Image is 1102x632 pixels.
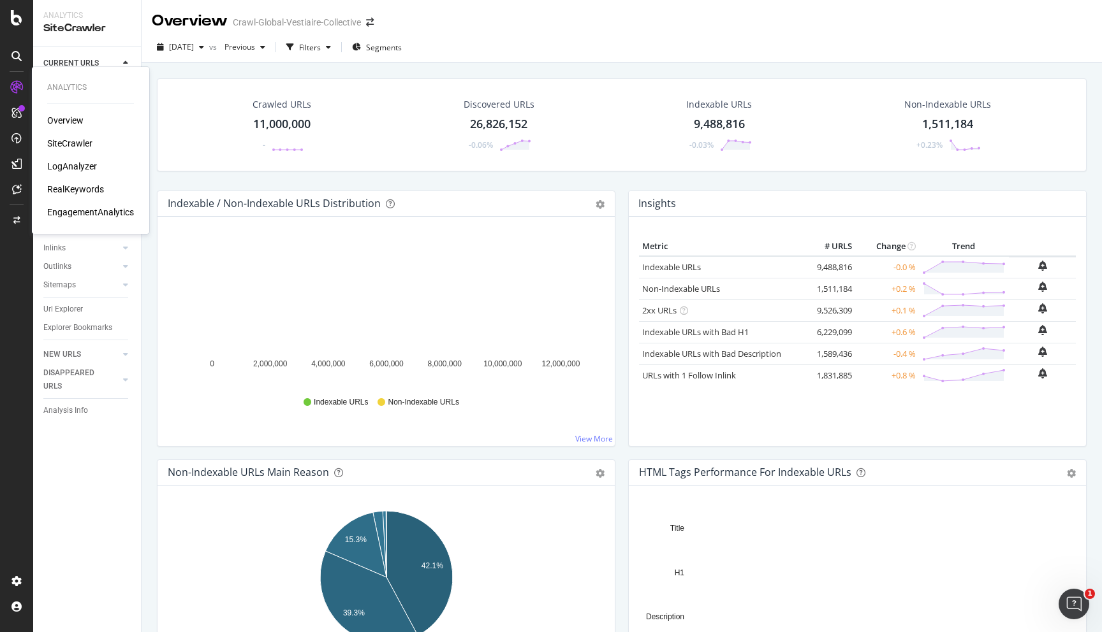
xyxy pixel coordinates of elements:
span: Segments [366,42,402,53]
a: Url Explorer [43,303,132,316]
h4: Insights [638,195,676,212]
div: 11,000,000 [253,116,311,133]
div: gear [596,469,605,478]
td: 9,488,816 [804,256,855,278]
div: Indexable URLs [686,98,752,111]
td: 1,831,885 [804,364,855,386]
div: Analytics [43,10,131,21]
div: Non-Indexable URLs [904,98,991,111]
span: Previous [219,41,255,52]
td: 1,589,436 [804,343,855,364]
text: 10,000,000 [483,359,522,368]
div: 1,511,184 [922,116,973,133]
a: View More [575,433,613,444]
div: Discovered URLs [464,98,534,111]
div: - [263,140,265,150]
td: +0.6 % [855,321,919,343]
div: gear [596,200,605,209]
td: 6,229,099 [804,321,855,343]
div: bell-plus [1038,368,1047,378]
th: Trend [919,237,1009,256]
text: 12,000,000 [541,359,580,368]
td: -0.4 % [855,343,919,364]
div: Indexable / Non-Indexable URLs Distribution [168,197,381,210]
div: Url Explorer [43,303,83,316]
div: -0.06% [469,140,493,150]
button: Filters [281,37,336,57]
div: Inlinks [43,241,66,255]
text: 15.3% [345,535,367,544]
a: Sitemaps [43,278,119,292]
a: CURRENT URLS [43,57,119,70]
a: SiteCrawler [47,137,92,150]
button: Previous [219,37,270,57]
span: Non-Indexable URLs [388,397,459,408]
a: EngagementAnalytics [47,206,134,219]
a: DISAPPEARED URLS [43,366,119,393]
text: 8,000,000 [427,359,462,368]
div: Non-Indexable URLs Main Reason [168,466,329,478]
button: [DATE] [152,37,209,57]
div: HTML Tags Performance for Indexable URLs [639,466,851,478]
span: Indexable URLs [314,397,368,408]
td: 9,526,309 [804,299,855,321]
a: 2xx URLs [642,305,677,316]
text: 6,000,000 [369,359,404,368]
div: NEW URLS [43,348,81,361]
th: Metric [639,237,804,256]
div: arrow-right-arrow-left [366,18,374,27]
div: Crawled URLs [253,98,311,111]
div: +0.23% [916,140,943,150]
div: bell-plus [1038,261,1047,271]
div: DISAPPEARED URLS [43,366,108,393]
a: LogAnalyzer [47,160,97,173]
svg: A chart. [168,237,605,385]
div: gear [1067,469,1076,478]
text: 4,000,000 [311,359,346,368]
a: Indexable URLs [642,261,701,273]
a: Inlinks [43,241,119,255]
a: Analysis Info [43,404,132,417]
text: 39.3% [343,608,365,617]
td: 1,511,184 [804,278,855,299]
th: # URLS [804,237,855,256]
text: Title [670,524,685,533]
td: -0.0 % [855,256,919,278]
td: +0.1 % [855,299,919,321]
a: Non-Indexable URLs [642,283,720,294]
td: +0.2 % [855,278,919,299]
span: vs [209,41,219,52]
iframe: Intercom live chat [1059,589,1089,619]
div: bell-plus [1038,325,1047,335]
div: Sitemaps [43,278,76,292]
div: CURRENT URLS [43,57,99,70]
a: Explorer Bookmarks [43,321,132,334]
div: Crawl-Global-Vestiaire-Collective [233,16,361,29]
div: -0.03% [689,140,714,150]
a: Overview [47,114,84,127]
div: 26,826,152 [470,116,527,133]
div: Analysis Info [43,404,88,417]
div: SiteCrawler [43,21,131,36]
div: Explorer Bookmarks [43,321,112,334]
td: +0.8 % [855,364,919,386]
div: bell-plus [1038,347,1047,357]
th: Change [855,237,919,256]
a: Outlinks [43,260,119,273]
a: NEW URLS [43,348,119,361]
div: bell-plus [1038,303,1047,313]
text: 42.1% [422,561,443,570]
span: 2025 Sep. 2nd [169,41,194,52]
div: Analytics [47,82,134,93]
button: Segments [347,37,407,57]
div: Filters [299,42,321,53]
a: RealKeywords [47,183,104,196]
span: 1 [1085,589,1095,599]
a: Indexable URLs with Bad Description [642,348,781,359]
